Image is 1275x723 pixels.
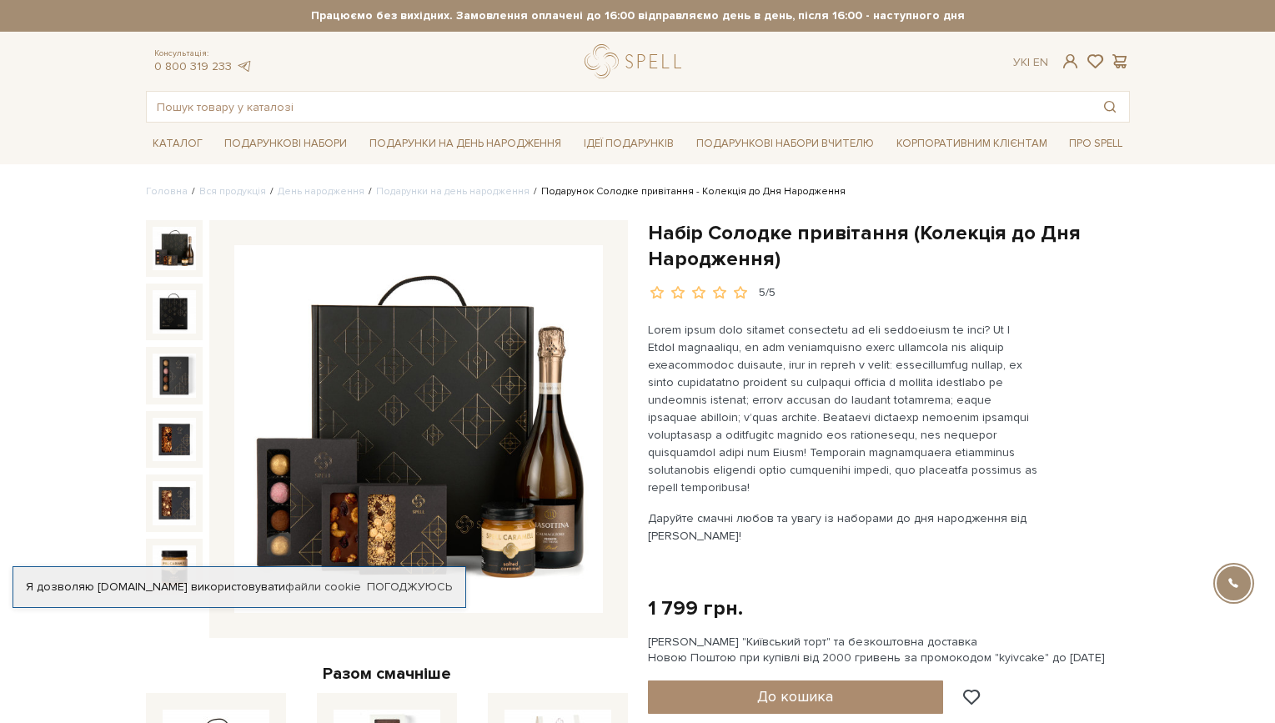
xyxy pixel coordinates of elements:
[1033,55,1048,69] a: En
[236,59,253,73] a: telegram
[13,580,465,595] div: Я дозволяю [DOMAIN_NAME] використовувати
[376,185,530,198] a: Подарунки на день народження
[890,131,1054,157] a: Корпоративним клієнтам
[1013,55,1048,70] div: Ук
[153,545,196,589] img: Набір Солодке привітання (Колекція до Дня Народження)
[153,227,196,270] img: Набір Солодке привітання (Колекція до Дня Народження)
[218,131,354,157] a: Подарункові набори
[1027,55,1030,69] span: |
[153,418,196,461] img: Набір Солодке привітання (Колекція до Дня Народження)
[648,321,1039,496] p: Lorem ipsum dolo sitamet consectetu ad eli seddoeiusm te inci? Ut l Etdol magnaaliqu, en adm veni...
[146,8,1130,23] strong: Працюємо без вихідних. Замовлення оплачені до 16:00 відправляємо день в день, після 16:00 - насту...
[759,285,776,301] div: 5/5
[154,59,232,73] a: 0 800 319 233
[146,131,209,157] a: Каталог
[757,687,833,705] span: До кошика
[648,635,1130,665] div: [PERSON_NAME] "Київський торт" та безкоштовна доставка Новою Поштою при купівлі від 2000 гривень ...
[153,354,196,397] img: Набір Солодке привітання (Колекція до Дня Народження)
[363,131,568,157] a: Подарунки на День народження
[690,129,881,158] a: Подарункові набори Вчителю
[199,185,266,198] a: Вся продукція
[153,290,196,334] img: Набір Солодке привітання (Колекція до Дня Народження)
[146,185,188,198] a: Головна
[285,580,361,594] a: файли cookie
[577,131,680,157] a: Ідеї подарунків
[585,44,689,78] a: logo
[648,510,1039,545] p: Даруйте смачні любов та увагу із наборами до дня народження від [PERSON_NAME]!
[1062,131,1129,157] a: Про Spell
[278,185,364,198] a: День народження
[367,580,452,595] a: Погоджуюсь
[1091,92,1129,122] button: Пошук товару у каталозі
[154,48,253,59] span: Консультація:
[147,92,1091,122] input: Пошук товару у каталозі
[153,481,196,525] img: Набір Солодке привітання (Колекція до Дня Народження)
[530,184,846,199] li: Подарунок Солодке привітання - Колекція до Дня Народження
[648,680,944,714] button: До кошика
[146,663,628,685] div: Разом смачніше
[648,595,743,621] div: 1 799 грн.
[648,220,1130,272] h1: Набір Солодке привітання (Колекція до Дня Народження)
[234,245,603,614] img: Набір Солодке привітання (Колекція до Дня Народження)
